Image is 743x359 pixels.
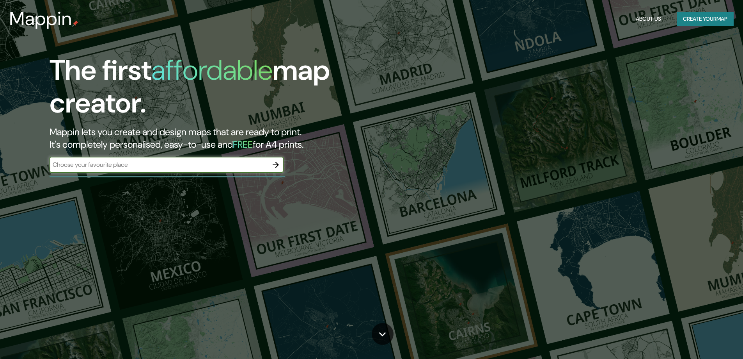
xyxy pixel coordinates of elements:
[677,12,734,26] button: Create yourmap
[233,138,253,150] h5: FREE
[50,160,268,169] input: Choose your favourite place
[9,8,72,30] h3: Mappin
[674,329,734,350] iframe: Help widget launcher
[151,52,273,88] h1: affordable
[50,54,421,126] h1: The first map creator.
[633,12,664,26] button: About Us
[72,20,78,27] img: mappin-pin
[50,126,421,151] h2: Mappin lets you create and design maps that are ready to print. It's completely personalised, eas...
